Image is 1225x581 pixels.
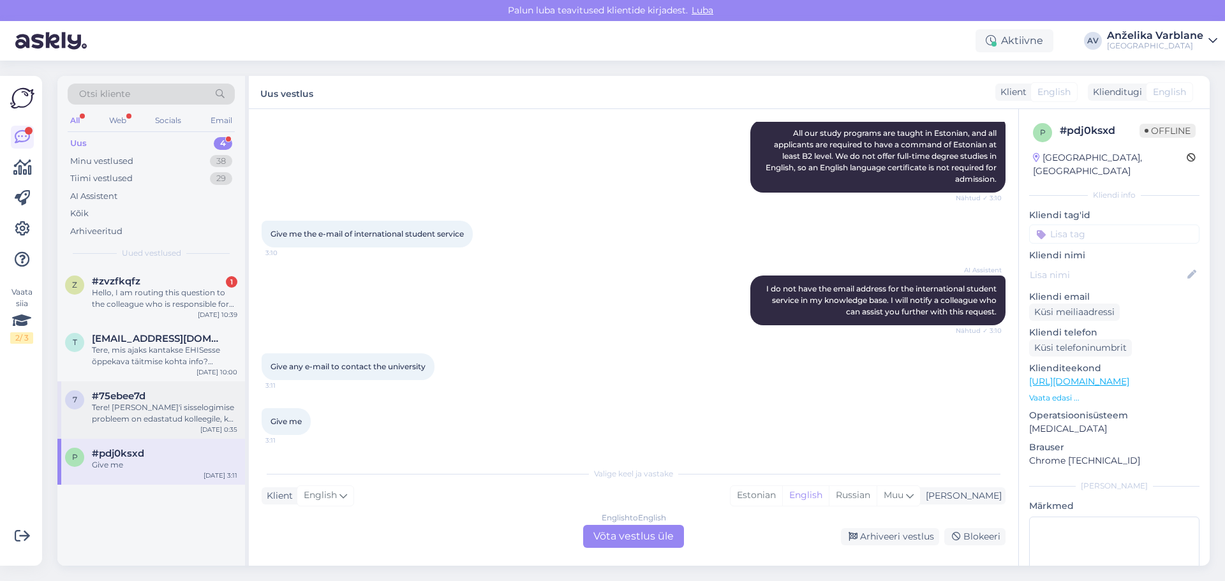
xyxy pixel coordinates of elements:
span: #zvzfkqfz [92,276,140,287]
span: 3:11 [265,436,313,445]
div: 29 [210,172,232,185]
div: English [782,486,829,505]
span: p [1040,128,1046,137]
div: Võta vestlus üle [583,525,684,548]
div: # pdj0ksxd [1060,123,1140,138]
div: AI Assistent [70,190,117,203]
span: Give me [271,416,302,426]
p: Operatsioonisüsteem [1029,409,1199,422]
span: Luba [688,4,717,16]
p: Chrome [TECHNICAL_ID] [1029,454,1199,467]
div: [DATE] 0:35 [200,425,237,434]
span: #75ebee7d [92,390,145,402]
div: Blokeeri [944,528,1006,545]
span: Otsi kliente [79,87,130,101]
span: 3:11 [265,381,313,390]
div: Web [107,112,129,129]
p: Vaata edasi ... [1029,392,1199,404]
div: 2 / 3 [10,332,33,344]
span: I do not have the email address for the international student service in my knowledge base. I wil... [766,284,999,316]
span: Muu [884,489,903,501]
div: Email [208,112,235,129]
div: Tere! [PERSON_NAME]'i sisselogimise probleem on edastatud kolleegile, kes saab teid selles osas a... [92,402,237,425]
span: 3:10 [265,248,313,258]
p: [MEDICAL_DATA] [1029,422,1199,436]
div: Kõik [70,207,89,220]
div: AV [1084,32,1102,50]
input: Lisa nimi [1030,268,1185,282]
p: Kliendi nimi [1029,249,1199,262]
div: Anželika Varblane [1107,31,1203,41]
div: Küsi meiliaadressi [1029,304,1120,321]
div: Russian [829,486,877,505]
div: [DATE] 3:11 [204,471,237,480]
a: Anželika Varblane[GEOGRAPHIC_DATA] [1107,31,1217,51]
div: 1 [226,276,237,288]
span: Give any e-mail to contact the university [271,362,426,371]
span: p [72,452,78,462]
span: English [304,489,337,503]
div: Valige keel ja vastake [262,468,1006,480]
div: Küsi telefoninumbrit [1029,339,1132,357]
span: teeleme@gmail.com [92,333,225,344]
img: Askly Logo [10,86,34,110]
p: Klienditeekond [1029,362,1199,375]
div: 38 [210,155,232,168]
span: Uued vestlused [122,247,181,259]
div: Estonian [731,486,782,505]
span: Nähtud ✓ 3:10 [954,193,1002,203]
span: AI Assistent [954,265,1002,275]
div: Klient [995,85,1027,99]
p: Kliendi tag'id [1029,209,1199,222]
div: [GEOGRAPHIC_DATA] [1107,41,1203,51]
div: Klient [262,489,293,503]
p: Brauser [1029,441,1199,454]
p: Kliendi telefon [1029,326,1199,339]
div: Aktiivne [976,29,1053,52]
span: #pdj0ksxd [92,448,144,459]
div: Kliendi info [1029,189,1199,201]
p: Märkmed [1029,499,1199,513]
div: Arhiveeritud [70,225,122,238]
div: Arhiveeri vestlus [841,528,939,545]
div: Give me [92,459,237,471]
div: All [68,112,82,129]
div: Minu vestlused [70,155,133,168]
input: Lisa tag [1029,224,1199,244]
div: [DATE] 10:00 [197,367,237,377]
div: Tiimi vestlused [70,172,133,185]
label: Uus vestlus [260,84,313,101]
span: English [1037,85,1071,99]
span: 7 [73,395,77,404]
div: 4 [214,137,232,150]
p: Kliendi email [1029,290,1199,304]
span: Offline [1140,124,1196,138]
div: Hello, I am routing this question to the colleague who is responsible for this topic. The reply m... [92,287,237,310]
div: [PERSON_NAME] [921,489,1002,503]
div: Tere, mis ajaks kantakse EHISesse õppekava täitmise kohta info? Vajaduspõhise õppetoetuse taotlus... [92,344,237,367]
div: English to English [602,512,666,524]
span: z [72,280,77,290]
a: [URL][DOMAIN_NAME] [1029,376,1129,387]
span: t [73,337,77,347]
div: [GEOGRAPHIC_DATA], [GEOGRAPHIC_DATA] [1033,151,1187,178]
div: Klienditugi [1088,85,1142,99]
div: Socials [152,112,184,129]
div: Uus [70,137,87,150]
div: Vaata siia [10,286,33,344]
span: All our study programs are taught in Estonian, and all applicants are required to have a command ... [766,128,999,184]
span: English [1153,85,1186,99]
span: Nähtud ✓ 3:10 [954,326,1002,335]
div: [PERSON_NAME] [1029,480,1199,492]
div: [DATE] 10:39 [198,310,237,320]
span: Give me the e-mail of international student service [271,229,464,239]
